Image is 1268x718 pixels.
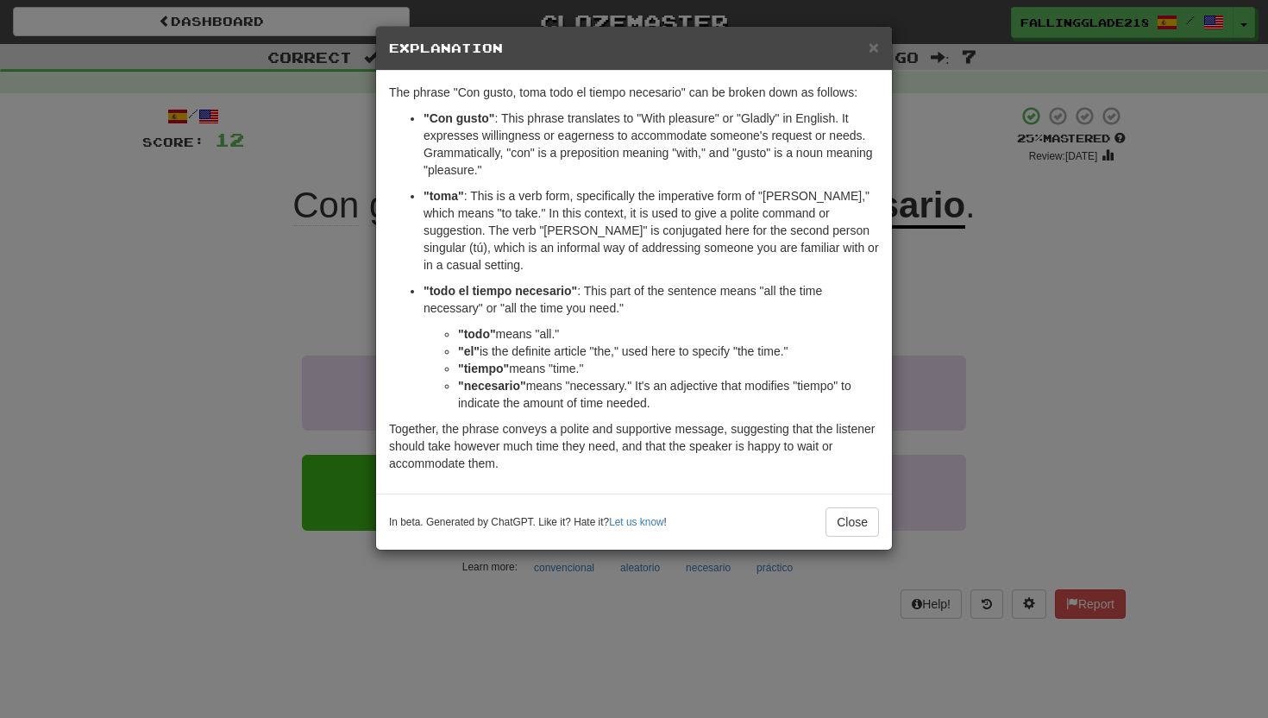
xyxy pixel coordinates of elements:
[424,111,494,125] strong: "Con gusto"
[458,327,496,341] strong: "todo"
[458,360,879,377] li: means "time."
[389,420,879,472] p: Together, the phrase conveys a polite and supportive message, suggesting that the listener should...
[424,189,464,203] strong: "toma"
[389,515,667,530] small: In beta. Generated by ChatGPT. Like it? Hate it? !
[424,110,879,179] p: : This phrase translates to "With pleasure" or "Gladly" in English. It expresses willingness or e...
[458,343,879,360] li: is the definite article "the," used here to specify "the time."
[869,37,879,57] span: ×
[389,84,879,101] p: The phrase "Con gusto, toma todo el tiempo necesario" can be broken down as follows:
[609,516,663,528] a: Let us know
[869,38,879,56] button: Close
[389,40,879,57] h5: Explanation
[825,507,879,537] button: Close
[458,379,526,393] strong: "necesario"
[424,282,879,317] p: : This part of the sentence means "all the time necessary" or "all the time you need."
[424,284,577,298] strong: "todo el tiempo necesario"
[424,187,879,274] p: : This is a verb form, specifically the imperative form of "[PERSON_NAME]," which means "to take....
[458,362,509,375] strong: "tiempo"
[458,377,879,412] li: means "necessary." It's an adjective that modifies "tiempo" to indicate the amount of time needed.
[458,325,879,343] li: means "all."
[458,344,480,358] strong: "el"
